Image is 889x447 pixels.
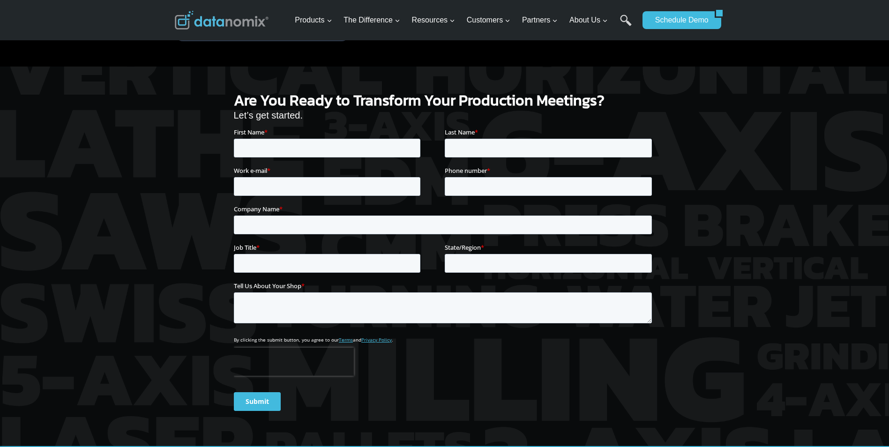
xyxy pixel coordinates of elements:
[295,14,332,26] span: Products
[522,14,558,26] span: Partners
[291,5,638,36] nav: Primary Navigation
[234,110,303,120] span: Let’s get started.
[467,14,510,26] span: Customers
[620,15,632,36] a: Search
[642,11,715,29] a: Schedule Demo
[234,89,605,112] strong: Are You Ready to Transform Your Production Meetings?
[234,127,656,419] iframe: Form 0
[842,402,889,447] iframe: Chat Widget
[344,14,400,26] span: The Difference
[175,11,269,30] img: Datanomix
[569,14,608,26] span: About Us
[412,14,455,26] span: Resources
